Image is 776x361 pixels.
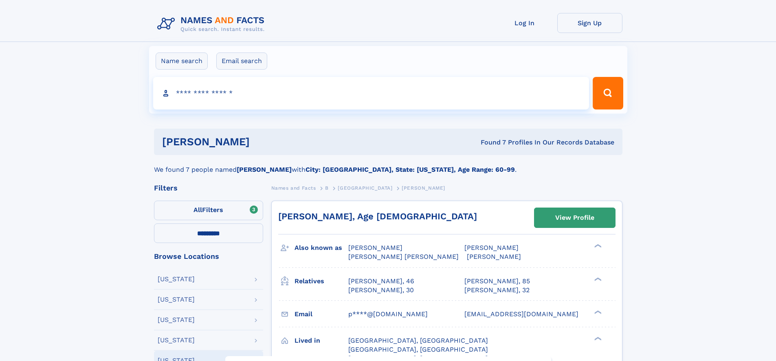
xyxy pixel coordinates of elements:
[338,185,392,191] span: [GEOGRAPHIC_DATA]
[365,138,614,147] div: Found 7 Profiles In Our Records Database
[464,286,530,295] a: [PERSON_NAME], 32
[154,13,271,35] img: Logo Names and Facts
[593,77,623,109] button: Search Button
[158,317,195,323] div: [US_STATE]
[492,13,557,33] a: Log In
[216,53,267,70] label: Email search
[464,277,530,286] a: [PERSON_NAME], 85
[348,244,402,252] span: [PERSON_NAME]
[295,307,348,321] h3: Email
[158,296,195,303] div: [US_STATE]
[348,277,414,286] a: [PERSON_NAME], 46
[295,241,348,255] h3: Also known as
[467,253,521,260] span: [PERSON_NAME]
[237,166,292,173] b: [PERSON_NAME]
[162,137,365,147] h1: [PERSON_NAME]
[158,276,195,282] div: [US_STATE]
[154,253,263,260] div: Browse Locations
[278,211,477,221] a: [PERSON_NAME], Age [DEMOGRAPHIC_DATA]
[464,310,578,318] span: [EMAIL_ADDRESS][DOMAIN_NAME]
[592,336,602,341] div: ❯
[154,184,263,192] div: Filters
[295,334,348,348] h3: Lived in
[348,337,488,344] span: [GEOGRAPHIC_DATA], [GEOGRAPHIC_DATA]
[158,337,195,343] div: [US_STATE]
[348,253,459,260] span: [PERSON_NAME] [PERSON_NAME]
[153,77,589,109] input: search input
[348,286,414,295] a: [PERSON_NAME], 30
[325,185,329,191] span: B
[555,208,594,227] div: View Profile
[534,208,615,228] a: View Profile
[557,13,622,33] a: Sign Up
[325,183,329,193] a: B
[271,183,316,193] a: Names and Facts
[154,155,622,175] div: We found 7 people named with .
[402,185,445,191] span: [PERSON_NAME]
[193,206,202,214] span: All
[592,276,602,282] div: ❯
[154,201,263,220] label: Filters
[338,183,392,193] a: [GEOGRAPHIC_DATA]
[348,346,488,353] span: [GEOGRAPHIC_DATA], [GEOGRAPHIC_DATA]
[592,309,602,315] div: ❯
[295,274,348,288] h3: Relatives
[306,166,515,173] b: City: [GEOGRAPHIC_DATA], State: [US_STATE], Age Range: 60-99
[592,243,602,249] div: ❯
[464,244,519,252] span: [PERSON_NAME]
[156,53,208,70] label: Name search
